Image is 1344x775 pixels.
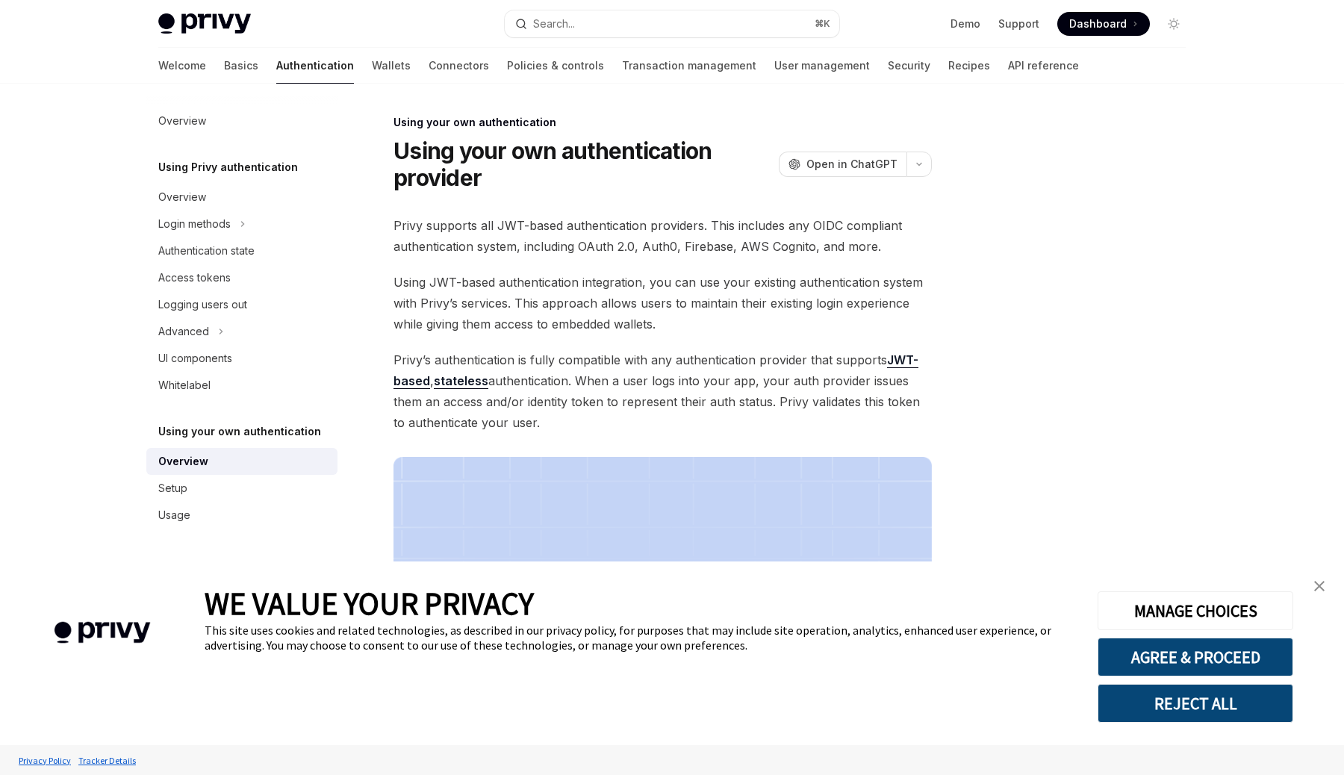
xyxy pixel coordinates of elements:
div: Access tokens [158,269,231,287]
span: Privy’s authentication is fully compatible with any authentication provider that supports , authe... [393,349,932,433]
a: Security [888,48,930,84]
a: Recipes [948,48,990,84]
a: Dashboard [1057,12,1150,36]
a: Tracker Details [75,747,140,774]
button: Toggle dark mode [1162,12,1186,36]
div: Usage [158,506,190,524]
img: close banner [1314,581,1325,591]
button: Open in ChatGPT [779,152,906,177]
button: AGREE & PROCEED [1098,638,1293,676]
span: Dashboard [1069,16,1127,31]
h5: Using Privy authentication [158,158,298,176]
div: This site uses cookies and related technologies, as described in our privacy policy, for purposes... [205,623,1075,653]
a: User management [774,48,870,84]
button: MANAGE CHOICES [1098,591,1293,630]
a: close banner [1304,571,1334,601]
a: stateless [434,373,488,389]
a: Privacy Policy [15,747,75,774]
a: Demo [951,16,980,31]
button: Search...⌘K [505,10,839,37]
a: API reference [1008,48,1079,84]
a: Welcome [158,48,206,84]
div: Logging users out [158,296,247,314]
div: Advanced [158,323,209,340]
button: REJECT ALL [1098,684,1293,723]
a: Support [998,16,1039,31]
div: UI components [158,349,232,367]
span: WE VALUE YOUR PRIVACY [205,584,534,623]
a: Wallets [372,48,411,84]
span: Open in ChatGPT [806,157,897,172]
a: Authentication [276,48,354,84]
a: Overview [146,108,337,134]
img: light logo [158,13,251,34]
div: Overview [158,188,206,206]
a: Transaction management [622,48,756,84]
a: Setup [146,475,337,502]
a: Usage [146,502,337,529]
div: Overview [158,112,206,130]
span: Using JWT-based authentication integration, you can use your existing authentication system with ... [393,272,932,334]
a: Access tokens [146,264,337,291]
a: Whitelabel [146,372,337,399]
div: Setup [158,479,187,497]
a: Authentication state [146,237,337,264]
a: Policies & controls [507,48,604,84]
a: Overview [146,184,337,211]
div: Search... [533,15,575,33]
a: Overview [146,448,337,475]
span: ⌘ K [815,18,830,30]
div: Whitelabel [158,376,211,394]
a: Logging users out [146,291,337,318]
span: Privy supports all JWT-based authentication providers. This includes any OIDC compliant authentic... [393,215,932,257]
div: Using your own authentication [393,115,932,130]
div: Authentication state [158,242,255,260]
h5: Using your own authentication [158,423,321,441]
a: UI components [146,345,337,372]
div: Login methods [158,215,231,233]
a: Connectors [429,48,489,84]
div: Overview [158,452,208,470]
h1: Using your own authentication provider [393,137,773,191]
img: company logo [22,600,182,665]
a: Basics [224,48,258,84]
